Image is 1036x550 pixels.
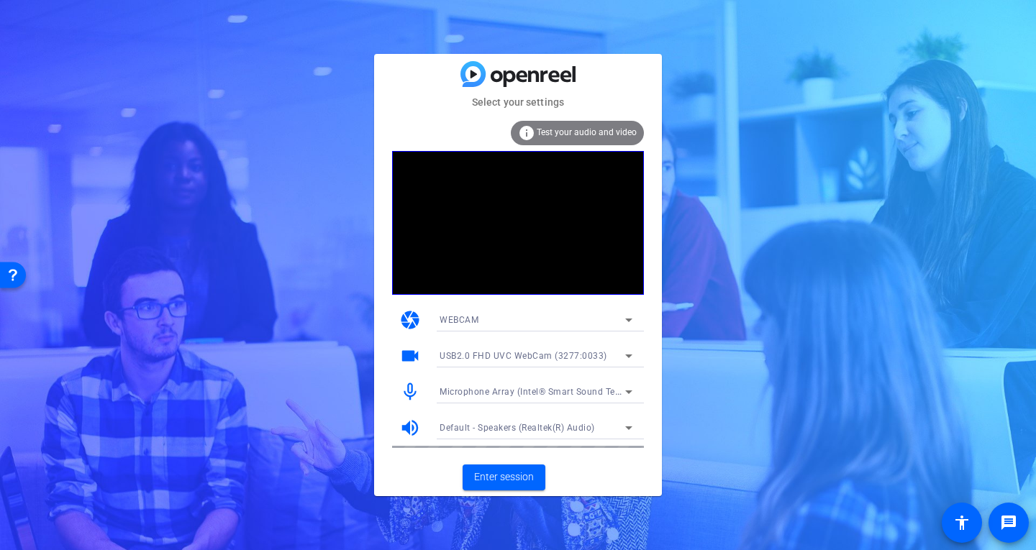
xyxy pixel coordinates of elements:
[399,309,421,331] mat-icon: camera
[474,469,534,485] span: Enter session
[440,351,607,361] span: USB2.0 FHD UVC WebCam (3277:0033)
[399,345,421,367] mat-icon: videocam
[440,315,478,325] span: WEBCAM
[399,417,421,439] mat-icon: volume_up
[440,385,758,397] span: Microphone Array (Intel® Smart Sound Technology for Digital Microphones)
[1000,514,1017,531] mat-icon: message
[537,127,637,137] span: Test your audio and video
[518,124,535,142] mat-icon: info
[374,94,662,110] mat-card-subtitle: Select your settings
[399,381,421,403] mat-icon: mic_none
[953,514,971,531] mat-icon: accessibility
[440,423,595,433] span: Default - Speakers (Realtek(R) Audio)
[463,464,545,490] button: Enter session
[460,61,576,86] img: blue-gradient.svg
